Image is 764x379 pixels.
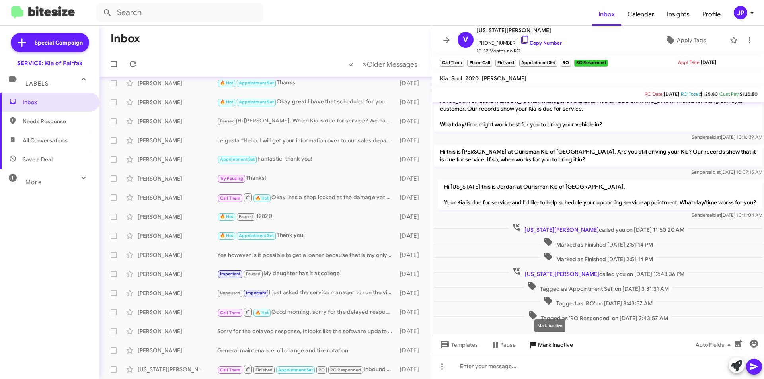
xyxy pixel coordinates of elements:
a: Copy Number [520,40,562,46]
p: Hi [US_STATE], this is [PERSON_NAME], Manager at Ourisman Kia of [GEOGRAPHIC_DATA]. Thanks for be... [434,93,762,132]
span: » [363,59,367,69]
span: 🔥 Hot [220,233,234,238]
div: [PERSON_NAME] [138,346,217,354]
span: Appointment Set [239,99,274,105]
a: Inbox [592,3,621,26]
span: called you on [DATE] 11:50:20 AM [509,222,688,234]
div: Fantastic, thank you! [217,155,396,164]
span: Special Campaign [35,39,83,47]
span: Templates [439,338,478,352]
span: V [463,33,468,46]
button: Mark Inactive [522,338,579,352]
div: Hi [PERSON_NAME]. Which Kia is due for service? We have two. We just had the 2022 in this summer,... [217,117,396,126]
div: [DATE] [396,79,425,87]
div: Le gusta “Hello, I will get your information over to our sales department!” [217,136,396,144]
span: [US_STATE][PERSON_NAME] [477,25,562,35]
button: Apply Tags [644,33,726,47]
div: [PERSON_NAME] [138,251,217,259]
div: [US_STATE][PERSON_NAME] [138,365,217,373]
span: 2020 [465,75,479,82]
span: « [349,59,353,69]
span: Apply Tags [677,33,706,47]
small: RO [561,60,571,67]
span: Cust Pay: [719,91,740,97]
button: JP [727,6,755,19]
small: Phone Call [467,60,492,67]
span: Paused [220,119,235,124]
span: [US_STATE][PERSON_NAME] [524,226,599,233]
h1: Inbox [111,32,140,45]
span: [PHONE_NUMBER] [477,35,562,47]
span: Important [246,290,267,295]
span: said at [707,212,721,218]
span: [PERSON_NAME] [482,75,526,82]
div: [DATE] [396,270,425,278]
span: Soul [451,75,462,82]
span: 🔥 Hot [255,196,269,201]
span: Calendar [621,3,661,26]
span: RO [318,367,325,373]
div: 12820 [217,212,396,221]
span: Insights [661,3,696,26]
span: [DATE] [701,59,716,65]
div: [PERSON_NAME] [138,194,217,202]
span: Labels [25,80,49,87]
div: Thanks! [217,174,396,183]
div: [DATE] [396,194,425,202]
span: Needs Response [23,117,90,125]
span: $125.80 [740,91,758,97]
small: Call Them [440,60,464,67]
span: Inbox [23,98,90,106]
span: All Conversations [23,136,68,144]
nav: Page navigation example [345,56,422,72]
span: Tagged as 'Appointment Set' on [DATE] 3:31:31 AM [524,281,672,293]
div: [DATE] [396,365,425,373]
div: [PERSON_NAME] [138,270,217,278]
div: General maintenance, oil change and tire rotation [217,346,396,354]
div: Thank you! [217,231,396,240]
span: Kia [440,75,448,82]
div: Okay, has a shop looked at the damage yet or did you speak to a service advisor about this claim? [217,192,396,202]
div: Good morning, sorry for the delayed response, I saw that you called in, did someone help you or d... [217,307,396,317]
span: [US_STATE][PERSON_NAME] [525,270,599,278]
div: SERVICE: Kia of Fairfax [17,59,82,67]
div: Thanks [217,78,396,87]
a: Profile [696,3,727,26]
div: [PERSON_NAME] [138,308,217,316]
button: Pause [484,338,522,352]
button: Next [358,56,422,72]
span: Older Messages [367,60,417,69]
span: Paused [246,271,261,276]
span: Sender [DATE] 10:07:15 AM [691,169,762,175]
div: My daughter has it at college [217,269,396,278]
span: RO Responded [330,367,361,373]
span: Tagged as 'RO Responded' on [DATE] 3:43:57 AM [525,311,671,322]
span: Mark Inactive [538,338,573,352]
span: Important [220,271,241,276]
div: [DATE] [396,346,425,354]
span: Finished [255,367,273,373]
span: Appt Date: [678,59,701,65]
span: Call Them [220,196,241,201]
div: [DATE] [396,117,425,125]
div: Yes however is it possible to get a loaner because that is my only means of travel for myself and... [217,251,396,259]
div: [PERSON_NAME] [138,175,217,183]
small: Appointment Set [519,60,557,67]
span: Marked as Finished [DATE] 2:51:14 PM [540,237,656,249]
div: [PERSON_NAME] [138,98,217,106]
div: I just asked the service manager to run the vin n umber for potential recalls and he advised me t... [217,288,396,297]
div: Inbound Call [217,364,396,374]
div: [DATE] [396,289,425,297]
span: Save a Deal [23,155,53,163]
span: Sender [DATE] 10:16:39 AM [692,134,762,140]
div: [DATE] [396,175,425,183]
div: [PERSON_NAME] [138,289,217,297]
span: 10-12 Months no RO [477,47,562,55]
input: Search [96,3,263,22]
span: Auto Fields [696,338,734,352]
span: RO Total: [681,91,700,97]
div: [DATE] [396,213,425,221]
span: 🔥 Hot [220,80,234,86]
span: Call Them [220,367,241,373]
